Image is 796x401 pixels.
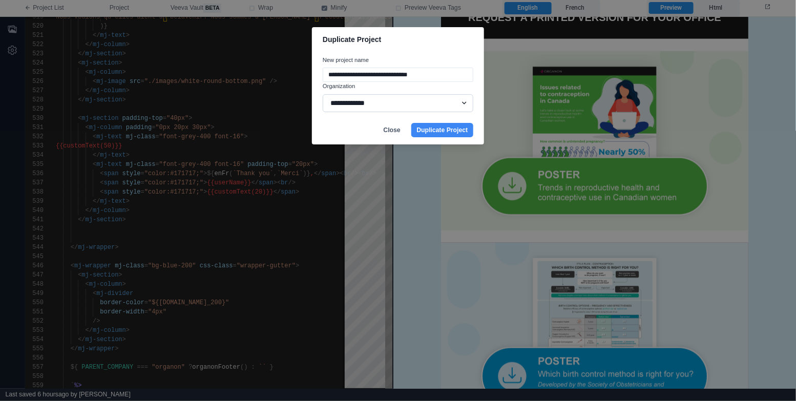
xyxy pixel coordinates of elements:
[323,82,468,91] label: Organization
[378,123,406,137] button: Close
[312,27,484,52] header: Duplicate Project
[411,123,473,137] button: Duplicate Project
[323,56,468,65] label: New project name
[48,34,355,214] img: POSTER Trends in reproductive health and contraceptive use in Canadian women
